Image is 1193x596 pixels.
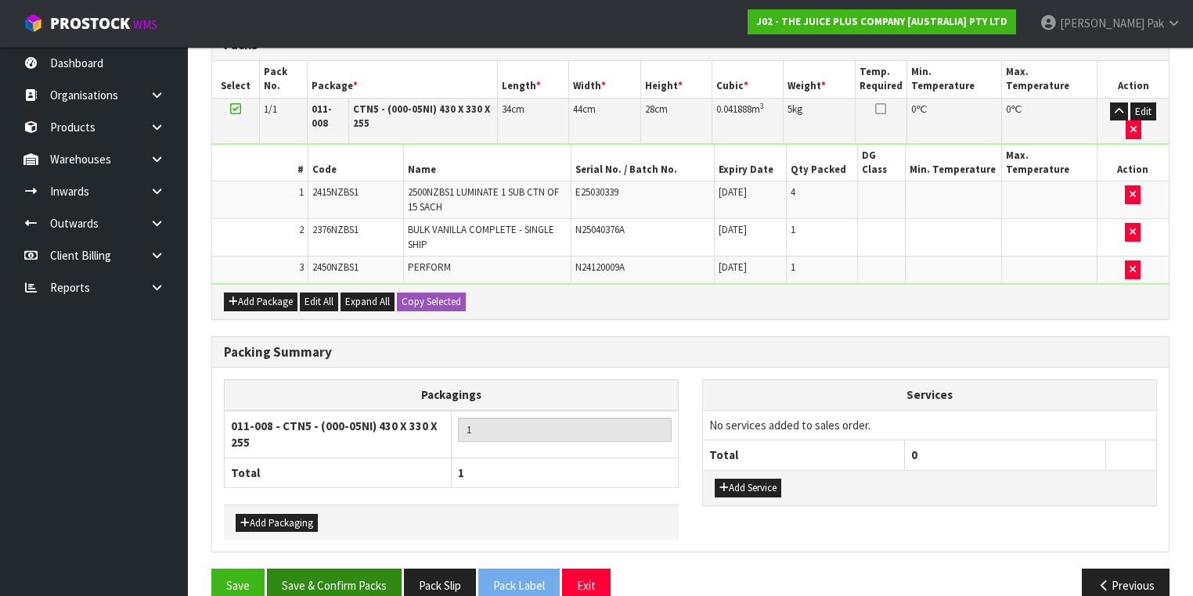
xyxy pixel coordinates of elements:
[784,98,855,143] td: kg
[911,102,916,116] span: 0
[458,465,464,480] span: 1
[225,458,452,487] th: Total
[224,38,1157,52] h3: Packs
[224,293,297,311] button: Add Package
[353,102,490,130] strong: CTN5 - (000-05NI) 430 X 330 X 255
[1097,145,1169,181] th: Action
[703,440,904,470] th: Total
[573,102,582,116] span: 44
[260,61,308,98] th: Pack No.
[1002,61,1097,98] th: Max. Temperature
[640,61,712,98] th: Height
[645,102,654,116] span: 28
[264,102,277,116] span: 1/1
[308,61,498,98] th: Package
[748,9,1016,34] a: J02 - THE JUICE PLUS COMPANY [AUSTRALIA] PTY LTD
[858,145,906,181] th: DG Class
[312,223,359,236] span: 2376NZBS1
[719,260,747,274] span: [DATE]
[571,145,714,181] th: Serial No. / Batch No.
[225,380,679,411] th: Packagings
[760,101,764,111] sup: 3
[300,293,338,311] button: Edit All
[1001,145,1097,181] th: Max. Temperature
[50,13,130,34] span: ProStock
[1147,16,1164,31] span: Pak
[345,295,390,308] span: Expand All
[408,223,554,250] span: BULK VANILLA COMPLETE - SINGLE SHIP
[299,260,304,274] span: 3
[1002,98,1097,143] td: ℃
[212,145,308,181] th: #
[569,61,640,98] th: Width
[712,98,783,143] td: m
[719,223,747,236] span: [DATE]
[212,61,260,98] th: Select
[569,98,640,143] td: cm
[906,145,1001,181] th: Min. Temperature
[497,61,568,98] th: Length
[784,61,855,98] th: Weight
[312,260,359,274] span: 2450NZBS1
[786,145,858,181] th: Qty Packed
[312,102,332,130] strong: 011-008
[791,185,795,199] span: 4
[224,345,1157,360] h3: Packing Summary
[502,102,511,116] span: 34
[756,15,1007,28] strong: J02 - THE JUICE PLUS COMPANY [AUSTRALIA] PTY LTD
[408,185,559,213] span: 2500NZBS1 LUMINATE 1 SUB CTN OF 15 SACH
[403,145,571,181] th: Name
[715,479,781,497] button: Add Service
[408,260,451,274] span: PERFORM
[855,61,906,98] th: Temp. Required
[703,380,1156,410] th: Services
[1006,102,1011,116] span: 0
[575,223,625,236] span: N25040376A
[497,98,568,143] td: cm
[911,447,917,462] span: 0
[299,223,304,236] span: 2
[236,514,318,533] button: Add Packaging
[1097,61,1169,98] th: Action
[133,17,157,32] small: WMS
[703,410,1156,440] td: No services added to sales order.
[791,223,795,236] span: 1
[906,61,1002,98] th: Min. Temperature
[719,185,747,199] span: [DATE]
[712,61,783,98] th: Cubic
[575,185,618,199] span: E25030339
[640,98,712,143] td: cm
[715,145,787,181] th: Expiry Date
[308,145,403,181] th: Code
[341,293,395,311] button: Expand All
[788,102,792,116] span: 5
[312,185,359,199] span: 2415NZBS1
[23,13,43,33] img: cube-alt.png
[299,185,304,199] span: 1
[575,260,625,274] span: N24120009A
[1130,102,1156,121] button: Edit
[716,102,751,116] span: 0.041888
[906,98,1002,143] td: ℃
[791,260,795,274] span: 1
[1060,16,1144,31] span: [PERSON_NAME]
[231,418,438,450] strong: 011-008 - CTN5 - (000-05NI) 430 X 330 X 255
[397,293,466,311] button: Copy Selected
